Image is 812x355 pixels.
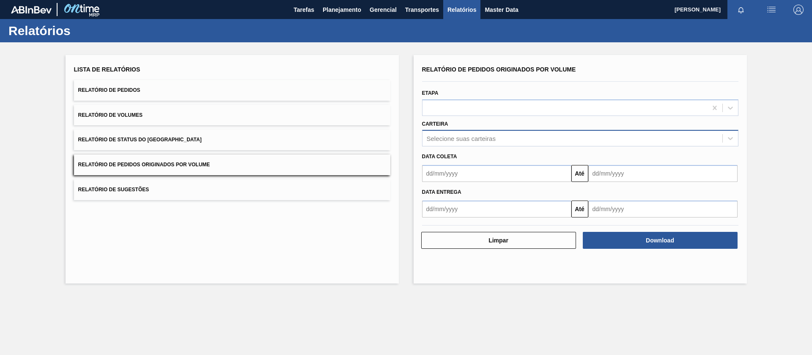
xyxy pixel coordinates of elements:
[422,165,571,182] input: dd/mm/yyyy
[370,5,397,15] span: Gerencial
[422,121,448,127] label: Carteira
[74,129,390,150] button: Relatório de Status do [GEOGRAPHIC_DATA]
[294,5,314,15] span: Tarefas
[74,105,390,126] button: Relatório de Volumes
[485,5,518,15] span: Master Data
[422,201,571,217] input: dd/mm/yyyy
[571,201,588,217] button: Até
[74,154,390,175] button: Relatório de Pedidos Originados por Volume
[583,232,738,249] button: Download
[11,6,52,14] img: TNhmsLtSVTkK8tSr43FrP2fwEKptu5GPRR3wAAAABJRU5ErkJggg==
[447,5,476,15] span: Relatórios
[588,201,738,217] input: dd/mm/yyyy
[78,187,149,193] span: Relatório de Sugestões
[74,66,140,73] span: Lista de Relatórios
[793,5,804,15] img: Logout
[427,135,496,142] div: Selecione suas carteiras
[405,5,439,15] span: Transportes
[588,165,738,182] input: dd/mm/yyyy
[422,189,461,195] span: Data Entrega
[78,162,210,168] span: Relatório de Pedidos Originados por Volume
[571,165,588,182] button: Até
[422,66,576,73] span: Relatório de Pedidos Originados por Volume
[421,232,576,249] button: Limpar
[74,80,390,101] button: Relatório de Pedidos
[78,112,143,118] span: Relatório de Volumes
[78,87,140,93] span: Relatório de Pedidos
[422,154,457,160] span: Data coleta
[323,5,361,15] span: Planejamento
[766,5,776,15] img: userActions
[422,90,439,96] label: Etapa
[8,26,159,36] h1: Relatórios
[727,4,754,16] button: Notificações
[74,179,390,200] button: Relatório de Sugestões
[78,137,202,143] span: Relatório de Status do [GEOGRAPHIC_DATA]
